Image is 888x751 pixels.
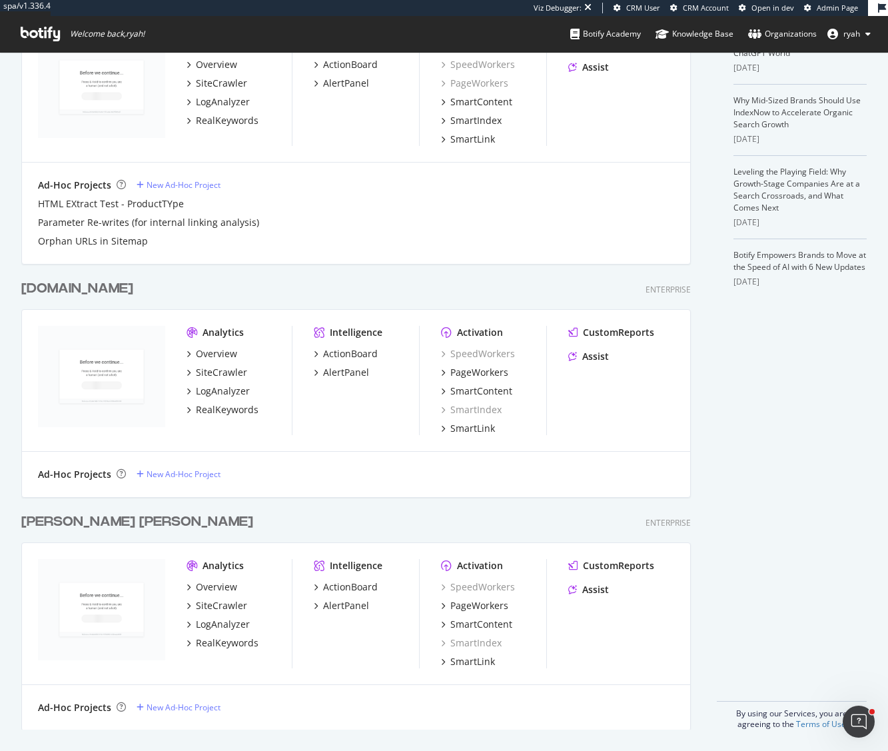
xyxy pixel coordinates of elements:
div: Activation [457,326,503,339]
a: SpeedWorkers [441,58,515,71]
div: SmartIndex [441,403,502,416]
a: CRM User [614,3,660,13]
div: Overview [196,347,237,361]
div: Organizations [748,27,817,41]
div: LogAnalyzer [196,384,250,398]
a: SmartLink [441,133,495,146]
a: CustomReports [568,326,654,339]
a: CRM Account [670,3,729,13]
a: Open in dev [739,3,794,13]
div: SiteCrawler [196,366,247,379]
img: ralphlauren.ca [38,326,165,428]
a: Terms of Use [796,718,846,730]
a: SmartLink [441,655,495,668]
a: Assist [568,350,609,363]
div: Overview [196,580,237,594]
div: SmartContent [450,95,512,109]
div: Intelligence [330,559,382,572]
a: ActionBoard [314,347,378,361]
div: Intelligence [330,326,382,339]
div: SiteCrawler [196,77,247,90]
div: AlertPanel [323,599,369,612]
a: Why Mid-Sized Brands Should Use IndexNow to Accelerate Organic Search Growth [733,95,861,130]
div: Ad-Hoc Projects [38,701,111,714]
a: New Ad-Hoc Project [137,468,221,480]
div: Analytics [203,326,244,339]
div: Viz Debugger: [534,3,582,13]
a: Admin Page [804,3,858,13]
iframe: Intercom live chat [843,706,875,738]
div: AlertPanel [323,366,369,379]
a: Overview [187,347,237,361]
a: SiteCrawler [187,77,247,90]
div: Analytics [203,559,244,572]
a: SiteCrawler [187,599,247,612]
a: Parameter Re-writes (for internal linking analysis) [38,216,259,229]
a: LogAnalyzer [187,95,250,109]
span: Open in dev [751,3,794,13]
a: ActionBoard [314,580,378,594]
div: ActionBoard [323,580,378,594]
a: Leveling the Playing Field: Why Growth-Stage Companies Are at a Search Crossroads, and What Comes... [733,166,860,213]
a: LogAnalyzer [187,618,250,631]
img: ralphlauren.com [38,559,165,661]
div: RealKeywords [196,114,258,127]
a: SiteCrawler [187,366,247,379]
a: AlertPanel [314,599,369,612]
div: SmartLink [450,655,495,668]
a: [DOMAIN_NAME] [21,279,139,299]
span: CRM Account [683,3,729,13]
a: New Ad-Hoc Project [137,702,221,713]
div: SmartLink [450,422,495,435]
a: SmartLink [441,422,495,435]
a: ActionBoard [314,58,378,71]
div: Assist [582,350,609,363]
div: Enterprise [646,517,691,528]
div: PageWorkers [450,366,508,379]
a: SpeedWorkers [441,580,515,594]
span: Welcome back, ryah ! [70,29,145,39]
span: CRM User [626,3,660,13]
a: PageWorkers [441,599,508,612]
a: Overview [187,580,237,594]
div: ActionBoard [323,347,378,361]
div: LogAnalyzer [196,618,250,631]
div: Knowledge Base [656,27,733,41]
a: RealKeywords [187,403,258,416]
a: AI Is Your New Customer: How to Win the Visibility Battle in a ChatGPT World [733,23,855,59]
div: SmartContent [450,618,512,631]
div: Activation [457,559,503,572]
div: [DATE] [733,276,867,288]
a: SmartContent [441,95,512,109]
a: SmartIndex [441,636,502,650]
div: New Ad-Hoc Project [147,179,221,191]
a: RealKeywords [187,636,258,650]
div: ActionBoard [323,58,378,71]
a: SmartContent [441,618,512,631]
div: LogAnalyzer [196,95,250,109]
div: SmartIndex [450,114,502,127]
a: PageWorkers [441,366,508,379]
a: AlertPanel [314,77,369,90]
div: AlertPanel [323,77,369,90]
a: Organizations [748,16,817,52]
div: SmartContent [450,384,512,398]
div: RealKeywords [196,636,258,650]
a: [PERSON_NAME] [PERSON_NAME] [21,512,258,532]
a: AlertPanel [314,366,369,379]
div: Assist [582,61,609,74]
a: Orphan URLs in Sitemap [38,235,148,248]
a: LogAnalyzer [187,384,250,398]
div: [DATE] [733,62,867,74]
div: New Ad-Hoc Project [147,468,221,480]
div: RealKeywords [196,403,258,416]
div: [DATE] [733,217,867,229]
button: ryah [817,23,881,45]
a: Assist [568,583,609,596]
div: PageWorkers [441,77,508,90]
div: New Ad-Hoc Project [147,702,221,713]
